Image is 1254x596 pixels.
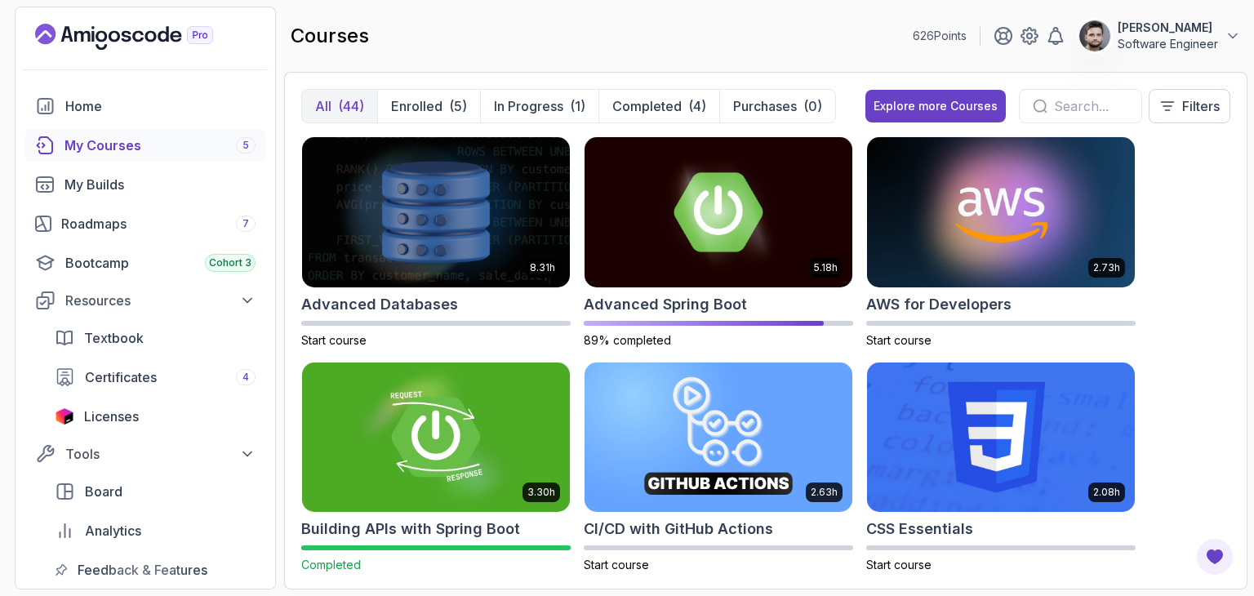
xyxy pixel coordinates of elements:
[302,90,377,122] button: All(44)
[301,333,367,347] span: Start course
[530,261,555,274] p: 8.31h
[585,362,852,513] img: CI/CD with GitHub Actions card
[866,518,973,540] h2: CSS Essentials
[25,129,265,162] a: courses
[1182,96,1220,116] p: Filters
[1054,96,1128,116] input: Search...
[25,207,265,240] a: roadmaps
[25,247,265,279] a: bootcamp
[494,96,563,116] p: In Progress
[45,400,265,433] a: licenses
[527,486,555,499] p: 3.30h
[866,333,932,347] span: Start course
[811,486,838,499] p: 2.63h
[584,136,853,349] a: Advanced Spring Boot card5.18hAdvanced Spring Boot89% completed
[1093,261,1120,274] p: 2.73h
[338,96,364,116] div: (44)
[302,137,570,287] img: Advanced Databases card
[585,137,852,287] img: Advanced Spring Boot card
[25,439,265,469] button: Tools
[65,253,256,273] div: Bootcamp
[242,139,249,152] span: 5
[84,328,144,348] span: Textbook
[315,96,331,116] p: All
[584,518,773,540] h2: CI/CD with GitHub Actions
[45,322,265,354] a: textbook
[598,90,719,122] button: Completed(4)
[377,90,480,122] button: Enrolled(5)
[1079,20,1110,51] img: user profile image
[867,137,1135,287] img: AWS for Developers card
[301,518,520,540] h2: Building APIs with Spring Boot
[35,24,251,50] a: Landing page
[874,98,998,114] div: Explore more Courses
[867,362,1135,513] img: CSS Essentials card
[1149,89,1230,123] button: Filters
[55,408,74,425] img: jetbrains icon
[301,293,458,316] h2: Advanced Databases
[209,256,251,269] span: Cohort 3
[78,560,207,580] span: Feedback & Features
[584,293,747,316] h2: Advanced Spring Boot
[688,96,706,116] div: (4)
[45,361,265,394] a: certificates
[45,475,265,508] a: board
[584,558,649,572] span: Start course
[814,261,838,274] p: 5.18h
[291,23,369,49] h2: courses
[866,293,1012,316] h2: AWS for Developers
[25,168,265,201] a: builds
[45,514,265,547] a: analytics
[391,96,442,116] p: Enrolled
[1118,20,1218,36] p: [PERSON_NAME]
[64,175,256,194] div: My Builds
[865,90,1006,122] button: Explore more Courses
[242,217,249,230] span: 7
[803,96,822,116] div: (0)
[242,371,249,384] span: 4
[1078,20,1241,52] button: user profile image[PERSON_NAME]Software Engineer
[64,136,256,155] div: My Courses
[65,444,256,464] div: Tools
[733,96,797,116] p: Purchases
[449,96,467,116] div: (5)
[1195,537,1234,576] button: Open Feedback Button
[1093,486,1120,499] p: 2.08h
[301,558,361,572] span: Completed
[913,28,967,44] p: 626 Points
[25,286,265,315] button: Resources
[84,407,139,426] span: Licenses
[25,90,265,122] a: home
[866,558,932,572] span: Start course
[45,554,265,586] a: feedback
[612,96,682,116] p: Completed
[302,362,570,513] img: Building APIs with Spring Boot card
[85,521,141,540] span: Analytics
[65,291,256,310] div: Resources
[480,90,598,122] button: In Progress(1)
[85,367,157,387] span: Certificates
[61,214,256,234] div: Roadmaps
[719,90,835,122] button: Purchases(0)
[301,362,571,574] a: Building APIs with Spring Boot card3.30hBuilding APIs with Spring BootCompleted
[85,482,122,501] span: Board
[65,96,256,116] div: Home
[584,333,671,347] span: 89% completed
[1118,36,1218,52] p: Software Engineer
[570,96,585,116] div: (1)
